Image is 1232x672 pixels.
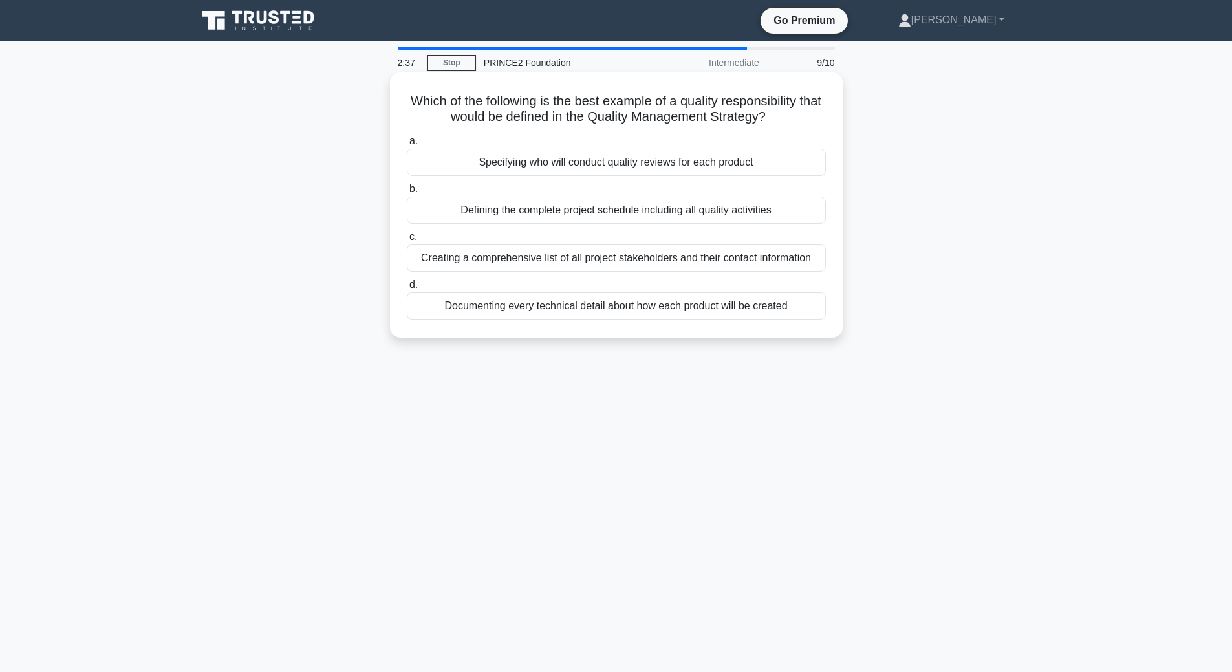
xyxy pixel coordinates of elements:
div: Documenting every technical detail about how each product will be created [407,292,826,320]
div: 2:37 [390,50,427,76]
div: PRINCE2 Foundation [476,50,654,76]
span: b. [409,183,418,194]
a: Stop [427,55,476,71]
span: a. [409,135,418,146]
div: Defining the complete project schedule including all quality activities [407,197,826,224]
a: [PERSON_NAME] [867,7,1035,33]
span: c. [409,231,417,242]
a: Go Premium [766,12,843,28]
div: 9/10 [767,50,843,76]
div: Specifying who will conduct quality reviews for each product [407,149,826,176]
span: d. [409,279,418,290]
div: Creating a comprehensive list of all project stakeholders and their contact information [407,244,826,272]
div: Intermediate [654,50,767,76]
h5: Which of the following is the best example of a quality responsibility that would be defined in t... [405,93,827,125]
